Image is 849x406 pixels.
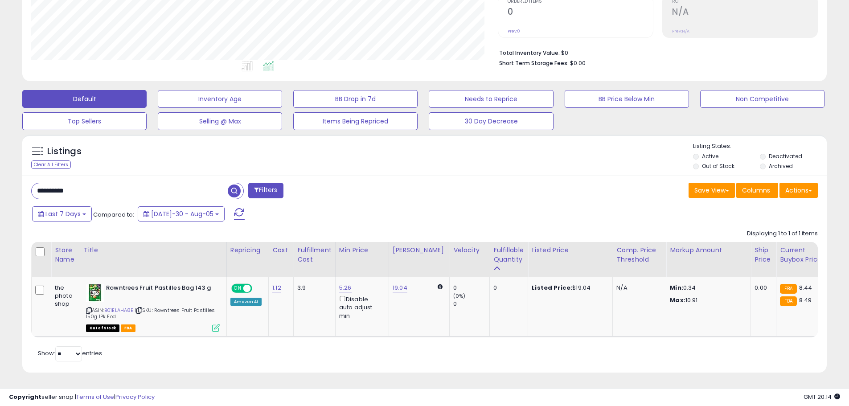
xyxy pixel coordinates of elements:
div: $19.04 [532,284,606,292]
div: Min Price [339,246,385,255]
span: Show: entries [38,349,102,357]
button: Columns [736,183,778,198]
div: the photo shop [55,284,73,308]
span: 8.49 [799,296,812,304]
span: Compared to: [93,210,134,219]
span: 2025-08-13 20:14 GMT [804,393,840,401]
div: 3.9 [297,284,328,292]
button: Items Being Repriced [293,112,418,130]
b: Total Inventory Value: [499,49,560,57]
button: Selling @ Max [158,112,282,130]
button: Top Sellers [22,112,147,130]
div: Current Buybox Price [780,246,826,264]
div: Comp. Price Threshold [616,246,662,264]
button: BB Price Below Min [565,90,689,108]
span: FBA [121,324,136,332]
span: 8.44 [799,283,812,292]
strong: Min: [670,283,683,292]
button: Non Competitive [700,90,824,108]
b: Rowntrees Fruit Pastilles Bag 143 g [106,284,214,295]
button: Needs to Reprice [429,90,553,108]
p: 10.91 [670,296,744,304]
div: 0.00 [755,284,769,292]
div: Listed Price [532,246,609,255]
div: Amazon AI [230,298,262,306]
span: All listings that are currently out of stock and unavailable for purchase on Amazon [86,324,119,332]
button: Inventory Age [158,90,282,108]
div: Cost [272,246,290,255]
a: 19.04 [393,283,407,292]
span: Columns [742,186,770,195]
span: OFF [251,285,265,292]
strong: Copyright [9,393,41,401]
button: Actions [779,183,818,198]
li: $0 [499,47,811,57]
div: Fulfillable Quantity [493,246,524,264]
span: Last 7 Days [45,209,81,218]
small: (0%) [453,292,466,299]
div: N/A [616,284,659,292]
span: [DATE]-30 - Aug-05 [151,209,213,218]
div: Displaying 1 to 1 of 1 items [747,230,818,238]
p: Listing States: [693,142,827,151]
small: FBA [780,296,796,306]
a: 1.12 [272,283,281,292]
div: Title [84,246,223,255]
small: FBA [780,284,796,294]
div: Repricing [230,246,265,255]
h2: N/A [672,7,817,19]
button: 30 Day Decrease [429,112,553,130]
div: 0 [493,284,521,292]
h2: 0 [508,7,653,19]
strong: Max: [670,296,685,304]
button: Last 7 Days [32,206,92,221]
span: | SKU: Rowntrees Fruit Pastilles 150g 1Pk Fod [86,307,215,320]
a: Privacy Policy [115,393,155,401]
b: Listed Price: [532,283,572,292]
span: $0.00 [570,59,586,67]
a: Terms of Use [76,393,114,401]
div: [PERSON_NAME] [393,246,446,255]
div: seller snap | | [9,393,155,402]
small: Prev: N/A [672,29,689,34]
div: 0 [453,300,489,308]
small: Prev: 0 [508,29,520,34]
img: 51Z8jIHHFwL._SL40_.jpg [86,284,104,302]
label: Archived [769,162,793,170]
span: ON [232,285,243,292]
label: Out of Stock [702,162,734,170]
button: Save View [689,183,735,198]
div: ASIN: [86,284,220,331]
a: B01ELAHA8E [104,307,134,314]
a: 5.26 [339,283,352,292]
h5: Listings [47,145,82,158]
div: Velocity [453,246,486,255]
button: [DATE]-30 - Aug-05 [138,206,225,221]
div: Store Name [55,246,76,264]
div: Ship Price [755,246,772,264]
div: Fulfillment Cost [297,246,332,264]
div: Disable auto adjust min [339,294,382,320]
label: Deactivated [769,152,802,160]
button: BB Drop in 7d [293,90,418,108]
button: Filters [248,183,283,198]
b: Short Term Storage Fees: [499,59,569,67]
div: 0 [453,284,489,292]
label: Active [702,152,718,160]
button: Default [22,90,147,108]
p: 0.34 [670,284,744,292]
div: Clear All Filters [31,160,71,169]
div: Markup Amount [670,246,747,255]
